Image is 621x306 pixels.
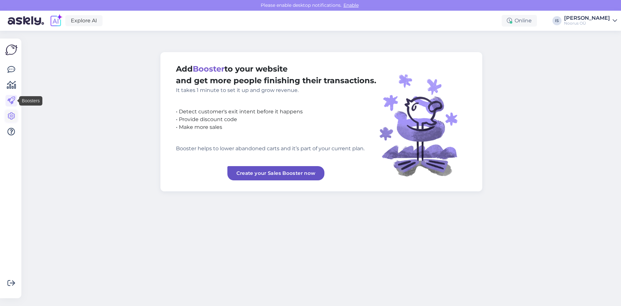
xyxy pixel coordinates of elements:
[176,145,376,153] div: Booster helps to lower abandoned carts and it’s part of your current plan.
[564,16,610,21] div: [PERSON_NAME]
[176,86,376,94] div: It takes 1 minute to set it up and grow revenue.
[49,14,63,28] img: explore-ai
[552,16,561,25] div: IS
[176,108,376,116] div: • Detect customer's exit intent before it happens
[193,64,224,74] span: Booster
[176,123,376,131] div: • Make more sales
[564,21,610,26] div: Noorus OÜ
[176,63,376,94] div: Add to your website and get more people finishing their transactions.
[376,63,467,180] img: illustration
[564,16,617,26] a: [PERSON_NAME]Noorus OÜ
[65,15,103,26] a: Explore AI
[502,15,537,27] div: Online
[176,116,376,123] div: • Provide discount code
[342,2,361,8] span: Enable
[5,44,17,56] img: Askly Logo
[227,166,325,180] a: Create your Sales Booster now
[19,96,42,106] div: Boosters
